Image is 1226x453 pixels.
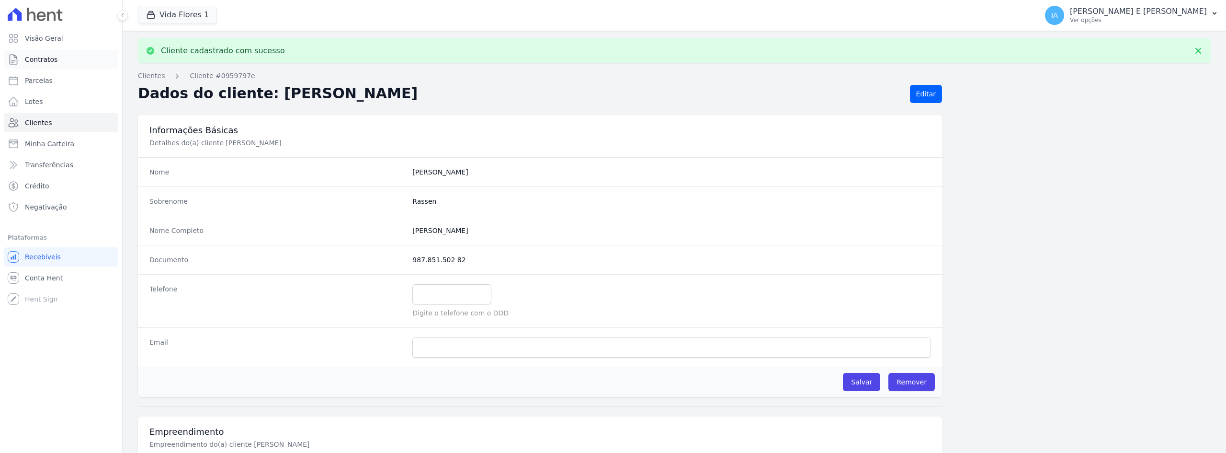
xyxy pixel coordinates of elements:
[138,71,165,81] a: Clientes
[149,138,471,148] p: Detalhes do(a) cliente [PERSON_NAME]
[4,50,118,69] a: Contratos
[1037,2,1226,29] button: IA [PERSON_NAME] E [PERSON_NAME] Ver opções
[1070,16,1207,24] p: Ver opções
[149,167,405,177] dt: Nome
[161,46,285,56] p: Cliente cadastrado com sucesso
[412,226,931,235] dd: [PERSON_NAME]
[4,71,118,90] a: Parcelas
[25,252,61,262] span: Recebíveis
[25,181,49,191] span: Crédito
[888,373,935,391] a: Remover
[910,85,942,103] a: Editar
[25,273,63,283] span: Conta Hent
[4,155,118,174] a: Transferências
[149,255,405,265] dt: Documento
[412,255,931,265] dd: 987.851.502 82
[412,197,931,206] dd: Rassen
[4,113,118,132] a: Clientes
[149,226,405,235] dt: Nome Completo
[4,268,118,288] a: Conta Hent
[25,34,63,43] span: Visão Geral
[149,284,405,318] dt: Telefone
[149,426,931,438] h3: Empreendimento
[25,97,43,106] span: Lotes
[190,71,255,81] a: Cliente #0959797e
[138,6,217,24] button: Vida Flores 1
[25,202,67,212] span: Negativação
[149,125,931,136] h3: Informações Básicas
[138,85,902,103] h2: Dados do cliente: [PERSON_NAME]
[8,232,114,244] div: Plataformas
[25,118,52,128] span: Clientes
[1051,12,1058,19] span: IA
[4,197,118,217] a: Negativação
[4,176,118,196] a: Crédito
[25,76,53,85] span: Parcelas
[4,29,118,48] a: Visão Geral
[138,71,1211,81] nav: Breadcrumb
[1070,7,1207,16] p: [PERSON_NAME] E [PERSON_NAME]
[412,308,931,318] p: Digite o telefone com o DDD
[843,373,880,391] input: Salvar
[4,92,118,111] a: Lotes
[4,247,118,267] a: Recebíveis
[4,134,118,153] a: Minha Carteira
[149,337,405,358] dt: Email
[149,440,471,449] p: Empreendimento do(a) cliente [PERSON_NAME]
[25,160,73,170] span: Transferências
[25,55,57,64] span: Contratos
[149,197,405,206] dt: Sobrenome
[25,139,74,149] span: Minha Carteira
[412,167,931,177] dd: [PERSON_NAME]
